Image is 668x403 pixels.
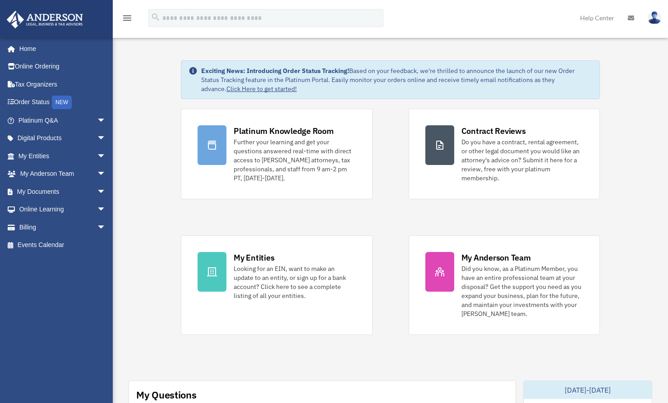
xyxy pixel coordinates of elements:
a: My Entitiesarrow_drop_down [6,147,120,165]
div: Platinum Knowledge Room [234,125,334,137]
div: My Questions [136,388,197,402]
span: arrow_drop_down [97,165,115,183]
img: User Pic [648,11,661,24]
a: Tax Organizers [6,75,120,93]
span: arrow_drop_down [97,129,115,148]
a: My Anderson Team Did you know, as a Platinum Member, you have an entire professional team at your... [409,235,600,335]
i: menu [122,13,133,23]
div: Do you have a contract, rental agreement, or other legal document you would like an attorney's ad... [461,137,583,183]
a: My Entities Looking for an EIN, want to make an update to an entity, or sign up for a bank accoun... [181,235,372,335]
a: Contract Reviews Do you have a contract, rental agreement, or other legal document you would like... [409,109,600,199]
span: arrow_drop_down [97,201,115,219]
a: Order StatusNEW [6,93,120,112]
a: Platinum Knowledge Room Further your learning and get your questions answered real-time with dire... [181,109,372,199]
a: Online Learningarrow_drop_down [6,201,120,219]
a: Platinum Q&Aarrow_drop_down [6,111,120,129]
span: arrow_drop_down [97,147,115,165]
span: arrow_drop_down [97,183,115,201]
div: Did you know, as a Platinum Member, you have an entire professional team at your disposal? Get th... [461,264,583,318]
i: search [151,12,161,22]
a: Digital Productsarrow_drop_down [6,129,120,147]
div: Looking for an EIN, want to make an update to an entity, or sign up for a bank account? Click her... [234,264,355,300]
img: Anderson Advisors Platinum Portal [4,11,86,28]
a: Click Here to get started! [226,85,297,93]
strong: Exciting News: Introducing Order Status Tracking! [201,67,349,75]
a: Events Calendar [6,236,120,254]
div: Further your learning and get your questions answered real-time with direct access to [PERSON_NAM... [234,137,355,183]
div: [DATE]-[DATE] [524,381,652,399]
a: Home [6,40,115,58]
div: My Anderson Team [461,252,531,263]
div: My Entities [234,252,274,263]
div: NEW [52,96,72,109]
div: Contract Reviews [461,125,526,137]
a: My Documentsarrow_drop_down [6,183,120,201]
a: My Anderson Teamarrow_drop_down [6,165,120,183]
a: menu [122,16,133,23]
a: Online Ordering [6,58,120,76]
a: Billingarrow_drop_down [6,218,120,236]
div: Based on your feedback, we're thrilled to announce the launch of our new Order Status Tracking fe... [201,66,592,93]
span: arrow_drop_down [97,111,115,130]
span: arrow_drop_down [97,218,115,237]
